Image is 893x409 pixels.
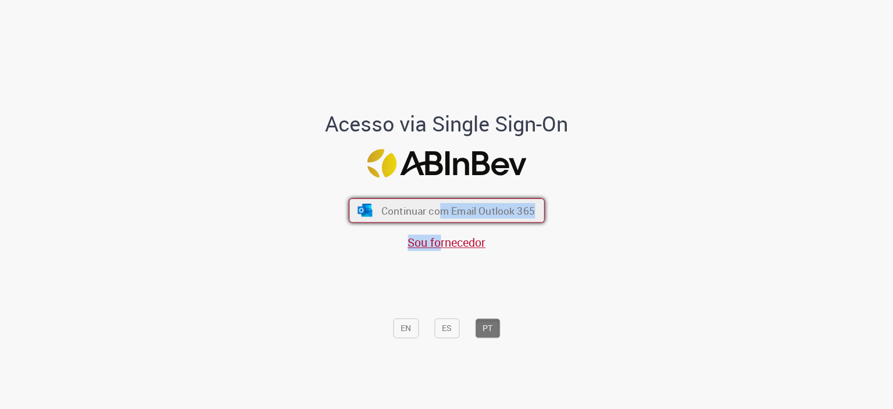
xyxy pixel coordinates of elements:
button: ícone Azure/Microsoft 360 Continuar com Email Outlook 365 [349,198,545,222]
span: Continuar com Email Outlook 365 [381,204,534,217]
button: ES [434,319,459,339]
img: ícone Azure/Microsoft 360 [356,204,373,216]
a: Sou fornecedor [408,234,485,250]
h1: Acesso via Single Sign-On [285,112,608,136]
button: PT [475,319,500,339]
button: EN [393,319,419,339]
img: Logo ABInBev [367,150,526,178]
